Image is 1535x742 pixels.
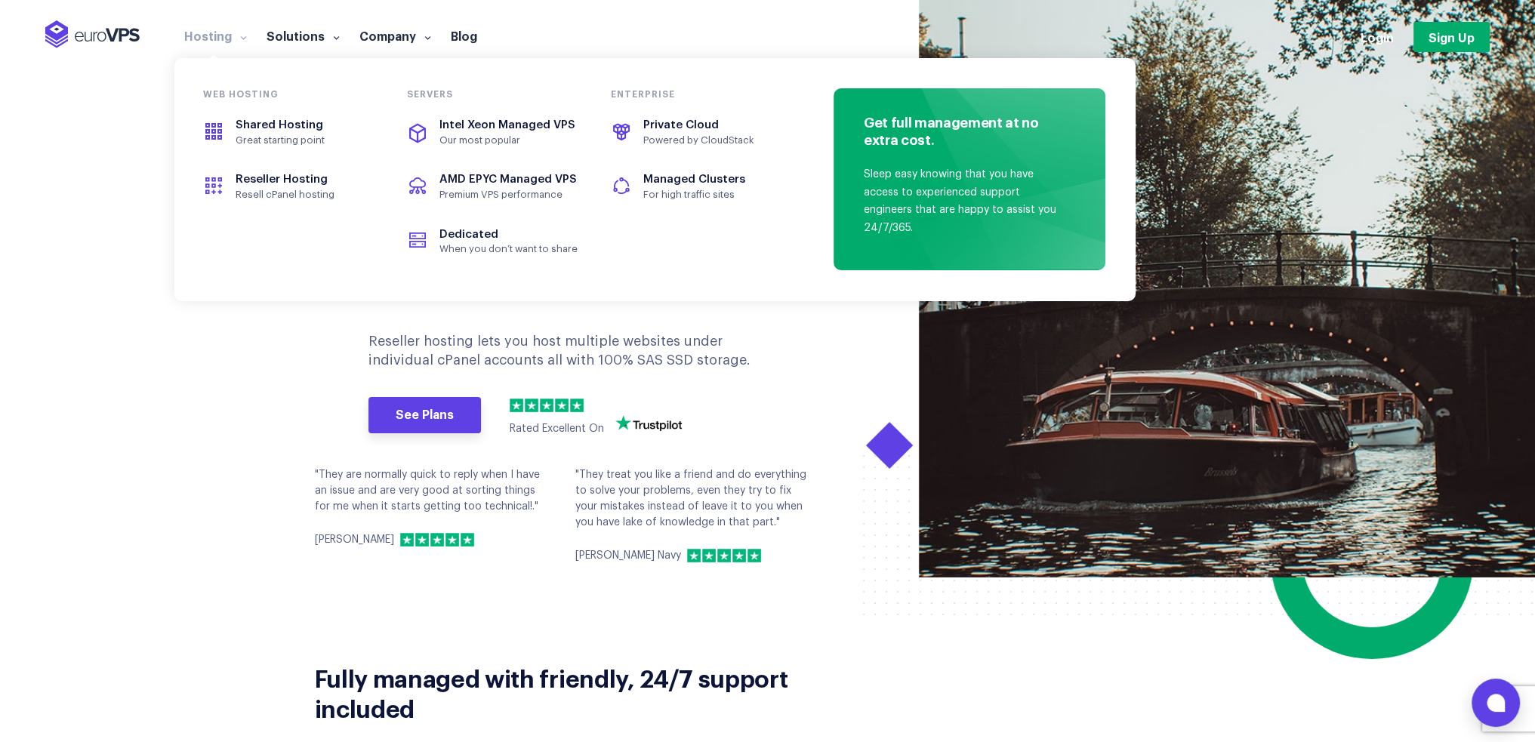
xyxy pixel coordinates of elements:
img: 1 [687,549,701,562]
img: 5 [461,533,474,546]
div: "They treat you like a friend and do everything to solve your problems, even they try to fix your... [575,467,813,564]
span: For high traffic sites [643,189,782,201]
span: Premium VPS performance [439,189,578,201]
p: Sleep easy knowing that you have access to experienced support engineers that are happy to assist... [864,166,1068,238]
h2: Fully managed with friendly, 24/7 support included [315,662,834,722]
img: 5 [747,549,761,562]
a: Intel Xeon Managed VPSOur most popular [392,105,596,159]
span: Resell cPanel hosting [236,189,375,201]
span: Our most popular [439,134,578,146]
a: Hosting [174,28,257,43]
a: See Plans [368,397,481,433]
div: "They are normally quick to reply when I have an issue and are very good at sorting things for me... [315,467,553,548]
img: 3 [717,549,731,562]
img: 2 [702,549,716,562]
a: Blog [441,28,487,43]
a: Managed ClustersFor high traffic sites [596,159,800,214]
p: [PERSON_NAME] Navy [575,548,681,564]
h4: Get full management at no extra cost. [864,113,1068,152]
a: DedicatedWhen you don’t want to share [392,214,596,269]
span: Managed Clusters [643,174,745,185]
a: Shared HostingGreat starting point [188,105,392,159]
img: 3 [540,399,553,412]
a: Login [1361,29,1394,45]
a: Private CloudPowered by CloudStack [596,105,800,159]
a: Sign Up [1413,22,1490,52]
span: Reseller Hosting [236,174,328,185]
img: 4 [732,549,746,562]
a: Reseller HostingResell cPanel hosting [188,159,392,214]
p: Reseller hosting lets you host multiple websites under individual cPanel accounts all with 100% S... [368,332,757,370]
span: AMD EPYC Managed VPS [439,174,577,185]
button: Open chat window [1472,679,1520,727]
a: Solutions [257,28,350,43]
span: Rated Excellent On [510,423,604,434]
img: 2 [525,399,538,412]
span: Powered by CloudStack [643,134,782,146]
img: 1 [510,399,523,412]
img: 1 [400,533,414,546]
a: Company [350,28,441,43]
span: Dedicated [439,229,498,240]
span: Intel Xeon Managed VPS [439,119,575,131]
img: 4 [445,533,459,546]
span: Shared Hosting [236,119,323,131]
img: 2 [415,533,429,546]
img: EuroVPS [45,20,140,48]
a: AMD EPYC Managed VPSPremium VPS performance [392,159,596,214]
span: Great starting point [236,134,375,146]
img: 4 [555,399,569,412]
img: 3 [430,533,444,546]
img: 5 [570,399,584,412]
span: When you don’t want to share [439,243,578,255]
span: Private Cloud [643,119,719,131]
p: [PERSON_NAME] [315,532,394,548]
